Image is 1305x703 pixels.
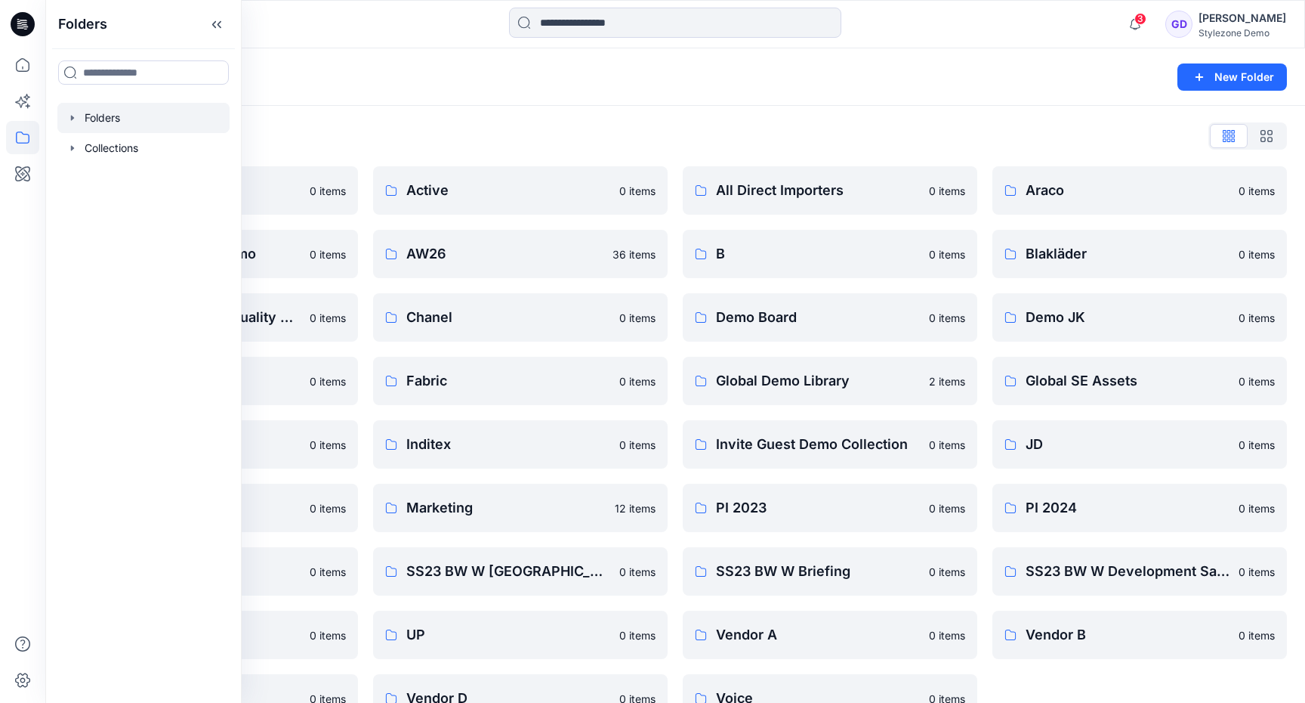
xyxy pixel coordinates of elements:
[1239,246,1275,262] p: 0 items
[929,500,965,516] p: 0 items
[929,437,965,453] p: 0 items
[992,611,1287,659] a: Vendor B0 items
[929,246,965,262] p: 0 items
[373,357,668,405] a: Fabric0 items
[929,373,965,389] p: 2 items
[929,627,965,643] p: 0 items
[716,307,920,328] p: Demo Board
[1177,63,1287,91] button: New Folder
[619,437,656,453] p: 0 items
[406,180,610,201] p: Active
[1026,434,1229,455] p: JD
[310,310,346,326] p: 0 items
[310,437,346,453] p: 0 items
[406,561,610,582] p: SS23 BW W [GEOGRAPHIC_DATA]
[1026,561,1229,582] p: SS23 BW W Development Samples
[310,627,346,643] p: 0 items
[716,561,920,582] p: SS23 BW W Briefing
[683,230,977,278] a: B0 items
[1026,307,1229,328] p: Demo JK
[373,547,668,596] a: SS23 BW W [GEOGRAPHIC_DATA]0 items
[373,484,668,532] a: Marketing12 items
[716,243,920,265] p: B
[373,230,668,278] a: AW2636 items
[683,357,977,405] a: Global Demo Library2 items
[1026,243,1229,265] p: Blakläder
[310,373,346,389] p: 0 items
[310,183,346,199] p: 0 items
[716,497,920,519] p: PI 2023
[1239,373,1275,389] p: 0 items
[683,547,977,596] a: SS23 BW W Briefing0 items
[929,564,965,580] p: 0 items
[1239,437,1275,453] p: 0 items
[406,307,610,328] p: Chanel
[992,484,1287,532] a: PI 20240 items
[992,293,1287,342] a: Demo JK0 items
[683,611,977,659] a: Vendor A0 items
[373,166,668,215] a: Active0 items
[373,293,668,342] a: Chanel0 items
[310,564,346,580] p: 0 items
[1026,180,1229,201] p: Araco
[1239,500,1275,516] p: 0 items
[1239,627,1275,643] p: 0 items
[683,293,977,342] a: Demo Board0 items
[406,497,606,519] p: Marketing
[683,484,977,532] a: PI 20230 items
[406,370,610,392] p: Fabric
[1165,11,1192,38] div: GD
[1026,624,1229,646] p: Vendor B
[612,246,656,262] p: 36 items
[1134,13,1146,25] span: 3
[683,166,977,215] a: All Direct Importers0 items
[310,500,346,516] p: 0 items
[619,627,656,643] p: 0 items
[1026,497,1229,519] p: PI 2024
[929,183,965,199] p: 0 items
[619,183,656,199] p: 0 items
[406,434,610,455] p: Inditex
[373,611,668,659] a: UP0 items
[406,624,610,646] p: UP
[1199,9,1286,27] div: [PERSON_NAME]
[716,434,920,455] p: Invite Guest Demo Collection
[1199,27,1286,39] div: Stylezone Demo
[992,547,1287,596] a: SS23 BW W Development Samples0 items
[992,420,1287,469] a: JD0 items
[683,420,977,469] a: Invite Guest Demo Collection0 items
[619,310,656,326] p: 0 items
[619,373,656,389] p: 0 items
[373,420,668,469] a: Inditex0 items
[992,166,1287,215] a: Araco0 items
[1239,183,1275,199] p: 0 items
[992,357,1287,405] a: Global SE Assets0 items
[1239,564,1275,580] p: 0 items
[929,310,965,326] p: 0 items
[716,180,920,201] p: All Direct Importers
[310,246,346,262] p: 0 items
[615,500,656,516] p: 12 items
[716,370,920,392] p: Global Demo Library
[716,624,920,646] p: Vendor A
[1026,370,1229,392] p: Global SE Assets
[1239,310,1275,326] p: 0 items
[406,243,603,265] p: AW26
[619,564,656,580] p: 0 items
[992,230,1287,278] a: Blakläder0 items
